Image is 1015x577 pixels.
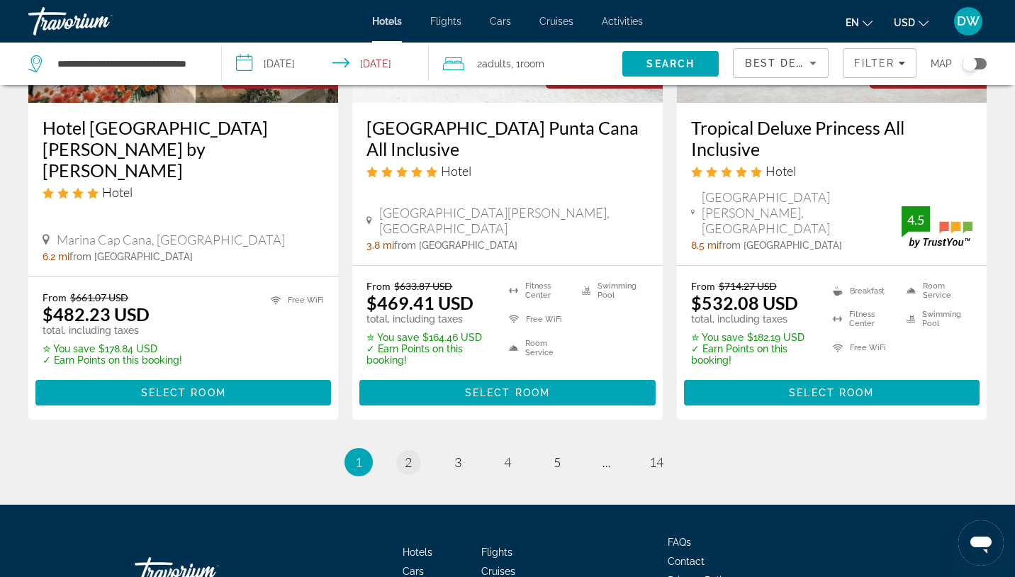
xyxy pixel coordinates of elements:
span: Hotel [441,163,471,179]
button: Search [622,51,719,77]
span: 14 [649,454,663,470]
div: 4.5 [902,211,930,228]
a: Travorium [28,3,170,40]
del: $633.87 USD [394,280,452,292]
a: Hotels [372,16,402,27]
button: Filters [843,48,916,78]
li: Room Service [502,337,575,359]
p: total, including taxes [691,313,816,325]
span: from [GEOGRAPHIC_DATA] [719,240,842,251]
a: Cruises [481,566,515,577]
div: 5 star Hotel [366,163,648,179]
span: 2 [477,54,511,74]
li: Fitness Center [502,280,575,301]
li: Free WiFi [826,337,899,359]
a: FAQs [668,537,691,548]
span: From [366,280,391,292]
span: 4 [504,454,511,470]
button: Travelers: 2 adults, 0 children [429,43,622,85]
span: Room [520,58,544,69]
span: Select Room [141,387,226,398]
span: 5 [554,454,561,470]
li: Free WiFi [264,291,324,309]
a: Cruises [539,16,573,27]
p: $182.19 USD [691,332,816,343]
p: total, including taxes [366,313,491,325]
button: Select Room [359,380,655,405]
li: Breakfast [826,280,899,301]
a: Select Room [35,383,331,398]
mat-select: Sort by [745,55,817,72]
span: From [43,291,67,303]
span: Hotel [102,184,133,200]
span: [GEOGRAPHIC_DATA][PERSON_NAME], [GEOGRAPHIC_DATA] [379,205,649,236]
span: 1 [355,454,362,470]
span: ✮ You save [43,343,95,354]
span: Search [646,58,695,69]
p: ✓ Earn Points on this booking! [366,343,491,366]
a: Tropical Deluxe Princess All Inclusive [691,117,972,159]
span: , 1 [511,54,544,74]
span: Select Room [789,387,874,398]
span: ✮ You save [691,332,744,343]
li: Free WiFi [502,308,575,330]
li: Room Service [899,280,972,301]
button: Toggle map [952,57,987,70]
a: Hotels [403,547,432,558]
span: 3 [454,454,461,470]
span: from [GEOGRAPHIC_DATA] [394,240,517,251]
a: Select Room [359,383,655,398]
li: Swimming Pool [575,280,648,301]
img: TrustYou guest rating badge [902,206,972,248]
button: User Menu [950,6,987,36]
div: 5 star Hotel [691,163,972,179]
a: Contact [668,556,705,567]
ins: $469.41 USD [366,292,473,313]
span: Marina Cap Cana, [GEOGRAPHIC_DATA] [57,232,285,247]
span: 8.5 mi [691,240,719,251]
span: ... [602,454,611,470]
span: from [GEOGRAPHIC_DATA] [69,251,193,262]
span: DW [957,14,980,28]
input: Search hotel destination [56,53,200,74]
a: Activities [602,16,643,27]
p: ✓ Earn Points on this booking! [691,343,816,366]
span: 3.8 mi [366,240,394,251]
a: [GEOGRAPHIC_DATA] Punta Cana All Inclusive [366,117,648,159]
p: $164.46 USD [366,332,491,343]
span: 6.2 mi [43,251,69,262]
button: Select Room [35,380,331,405]
div: 4 star Hotel [43,184,324,200]
p: ✓ Earn Points on this booking! [43,354,182,366]
a: Cars [403,566,424,577]
a: Cars [490,16,511,27]
span: USD [894,17,915,28]
ins: $532.08 USD [691,292,798,313]
a: Hotel [GEOGRAPHIC_DATA][PERSON_NAME] by [PERSON_NAME] [43,117,324,181]
span: Hotel [766,163,796,179]
span: Best Deals [745,57,819,69]
button: Change language [846,12,873,33]
a: Flights [430,16,461,27]
p: total, including taxes [43,325,182,336]
span: [GEOGRAPHIC_DATA][PERSON_NAME], [GEOGRAPHIC_DATA] [702,189,902,236]
button: Select check in and out date [222,43,430,85]
iframe: Button to launch messaging window [958,520,1004,566]
span: Map [931,54,952,74]
del: $661.07 USD [70,291,128,303]
a: Flights [481,547,512,558]
span: Adults [482,58,511,69]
